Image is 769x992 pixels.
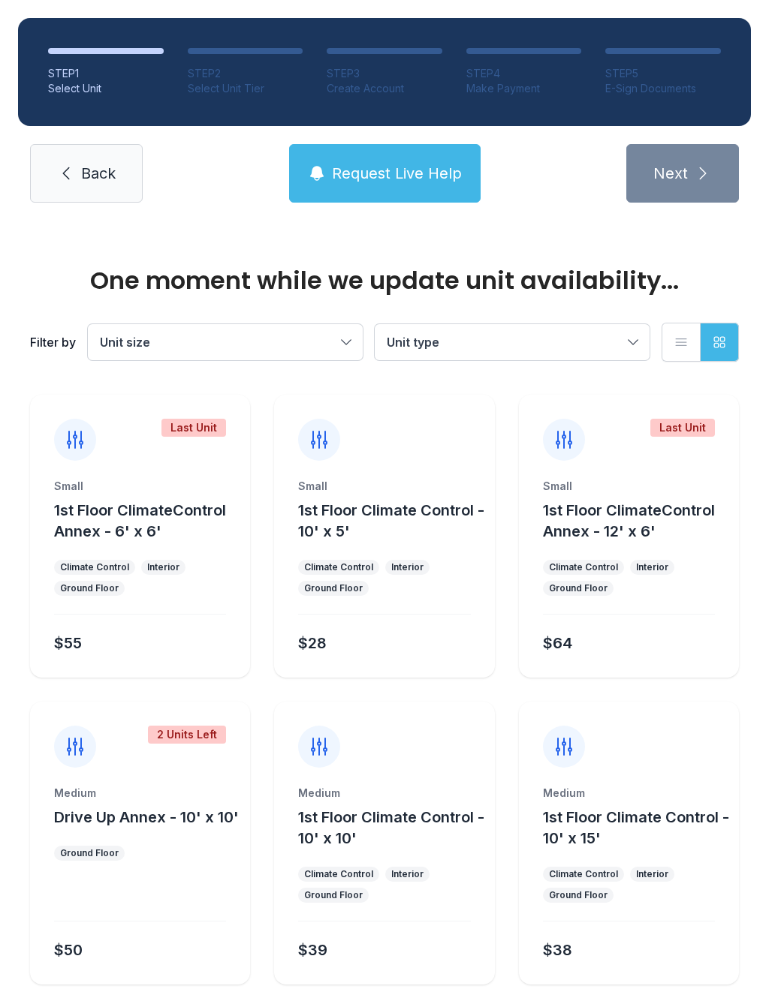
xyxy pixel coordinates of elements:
[88,324,363,360] button: Unit size
[54,500,244,542] button: 1st Floor ClimateControl Annex - 6' x 6'
[298,786,470,801] div: Medium
[54,939,83,960] div: $50
[30,333,76,351] div: Filter by
[60,582,119,594] div: Ground Floor
[391,868,424,880] div: Interior
[543,939,572,960] div: $38
[298,633,327,654] div: $28
[375,324,650,360] button: Unit type
[54,807,239,828] button: Drive Up Annex - 10' x 10'
[161,419,226,437] div: Last Unit
[543,633,572,654] div: $64
[304,868,373,880] div: Climate Control
[304,561,373,573] div: Climate Control
[30,269,739,293] div: One moment while we update unit availability...
[636,561,668,573] div: Interior
[304,889,363,901] div: Ground Floor
[298,808,484,847] span: 1st Floor Climate Control - 10' x 10'
[298,939,327,960] div: $39
[332,163,462,184] span: Request Live Help
[327,66,442,81] div: STEP 3
[188,81,303,96] div: Select Unit Tier
[48,81,164,96] div: Select Unit
[298,501,484,540] span: 1st Floor Climate Control - 10' x 5'
[298,500,488,542] button: 1st Floor Climate Control - 10' x 5'
[653,163,688,184] span: Next
[549,561,618,573] div: Climate Control
[549,889,608,901] div: Ground Floor
[543,500,733,542] button: 1st Floor ClimateControl Annex - 12' x 6'
[543,808,729,847] span: 1st Floor Climate Control - 10' x 15'
[387,335,439,350] span: Unit type
[543,501,715,540] span: 1st Floor ClimateControl Annex - 12' x 6'
[188,66,303,81] div: STEP 2
[636,868,668,880] div: Interior
[327,81,442,96] div: Create Account
[543,479,715,494] div: Small
[54,786,226,801] div: Medium
[391,561,424,573] div: Interior
[100,335,150,350] span: Unit size
[60,847,119,859] div: Ground Floor
[543,786,715,801] div: Medium
[466,81,582,96] div: Make Payment
[81,163,116,184] span: Back
[54,633,82,654] div: $55
[605,66,721,81] div: STEP 5
[543,807,733,849] button: 1st Floor Climate Control - 10' x 15'
[48,66,164,81] div: STEP 1
[304,582,363,594] div: Ground Floor
[650,419,715,437] div: Last Unit
[54,501,226,540] span: 1st Floor ClimateControl Annex - 6' x 6'
[466,66,582,81] div: STEP 4
[298,807,488,849] button: 1st Floor Climate Control - 10' x 10'
[147,561,179,573] div: Interior
[605,81,721,96] div: E-Sign Documents
[54,808,239,826] span: Drive Up Annex - 10' x 10'
[298,479,470,494] div: Small
[148,726,226,744] div: 2 Units Left
[60,561,129,573] div: Climate Control
[549,582,608,594] div: Ground Floor
[54,479,226,494] div: Small
[549,868,618,880] div: Climate Control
